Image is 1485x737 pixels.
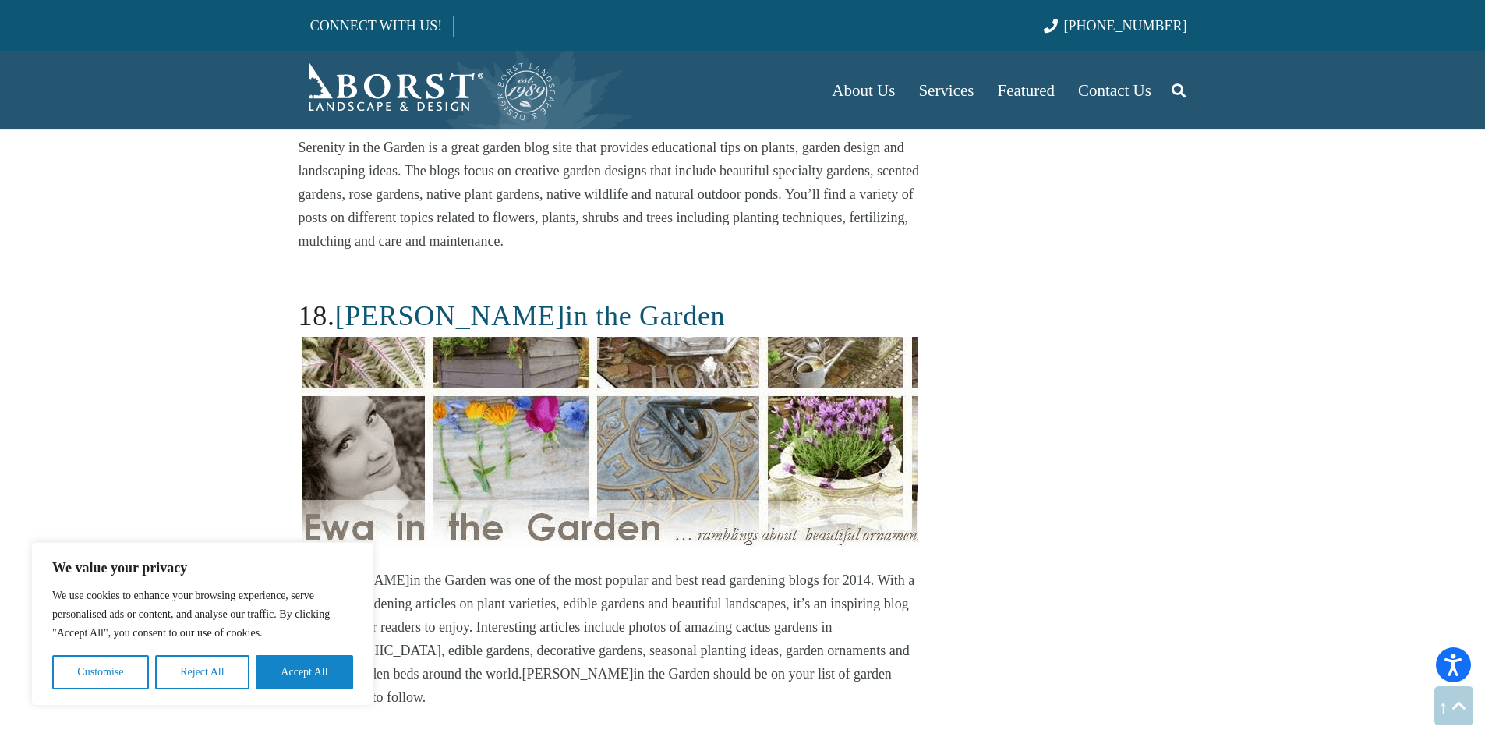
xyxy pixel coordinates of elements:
button: Reject All [155,655,249,689]
a: Search [1163,71,1194,110]
a: About Us [820,51,907,129]
a: Featured [986,51,1066,129]
button: Accept All [256,655,353,689]
a: [PERSON_NAME]in the Garden [335,300,726,331]
img: garden design blogs [302,337,918,547]
a: Borst-Logo [299,59,557,122]
p: We value your privacy [52,558,353,577]
span: [PERSON_NAME] [335,300,565,331]
p: Serenity in the Garden is a great garden blog site that provides educational tips on plants, gard... [299,136,921,253]
span: Services [918,81,974,100]
p: We use cookies to enhance your browsing experience, serve personalised ads or content, and analys... [52,586,353,643]
h2: 18. [299,274,921,547]
a: CONNECT WITH US! [299,7,453,44]
span: Contact Us [1078,81,1151,100]
span: [PERSON_NAME] [522,666,633,682]
div: We value your privacy [31,542,374,706]
span: About Us [832,81,895,100]
span: [PHONE_NUMBER] [1064,18,1187,34]
button: Customise [52,655,149,689]
span: Featured [998,81,1055,100]
a: Back to top [1434,686,1473,725]
a: Contact Us [1066,51,1163,129]
p: in the Garden was one of the most popular and best read gardening blogs for 2014. With a variety ... [299,569,921,709]
a: Services [907,51,985,129]
a: [PHONE_NUMBER] [1044,18,1186,34]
